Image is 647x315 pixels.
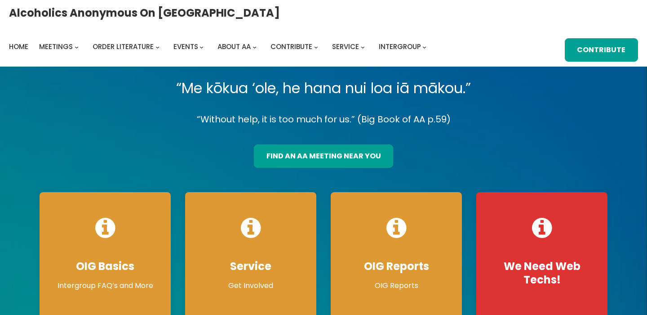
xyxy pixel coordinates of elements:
[253,45,257,49] button: About AA submenu
[254,144,393,168] a: find an aa meeting near you
[194,260,307,273] h4: Service
[39,40,73,53] a: Meetings
[194,280,307,291] p: Get Involved
[93,42,154,51] span: Order Literature
[379,42,421,51] span: Intergroup
[49,260,162,273] h4: OIG Basics
[217,40,251,53] a: About AA
[39,42,73,51] span: Meetings
[332,42,359,51] span: Service
[32,112,615,127] p: “Without help, it is too much for us.” (Big Book of AA p.59)
[49,280,162,291] p: Intergroup FAQ’s and More
[422,45,426,49] button: Intergroup submenu
[9,3,280,22] a: Alcoholics Anonymous on [GEOGRAPHIC_DATA]
[485,260,598,287] h4: We Need Web Techs!
[9,40,430,53] nav: Intergroup
[217,42,251,51] span: About AA
[340,280,453,291] p: OIG Reports
[270,42,312,51] span: Contribute
[199,45,204,49] button: Events submenu
[361,45,365,49] button: Service submenu
[173,40,198,53] a: Events
[379,40,421,53] a: Intergroup
[340,260,453,273] h4: OIG Reports
[9,42,28,51] span: Home
[75,45,79,49] button: Meetings submenu
[270,40,312,53] a: Contribute
[332,40,359,53] a: Service
[565,38,638,62] a: Contribute
[155,45,160,49] button: Order Literature submenu
[314,45,318,49] button: Contribute submenu
[9,40,28,53] a: Home
[173,42,198,51] span: Events
[32,76,615,101] p: “Me kōkua ‘ole, he hana nui loa iā mākou.”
